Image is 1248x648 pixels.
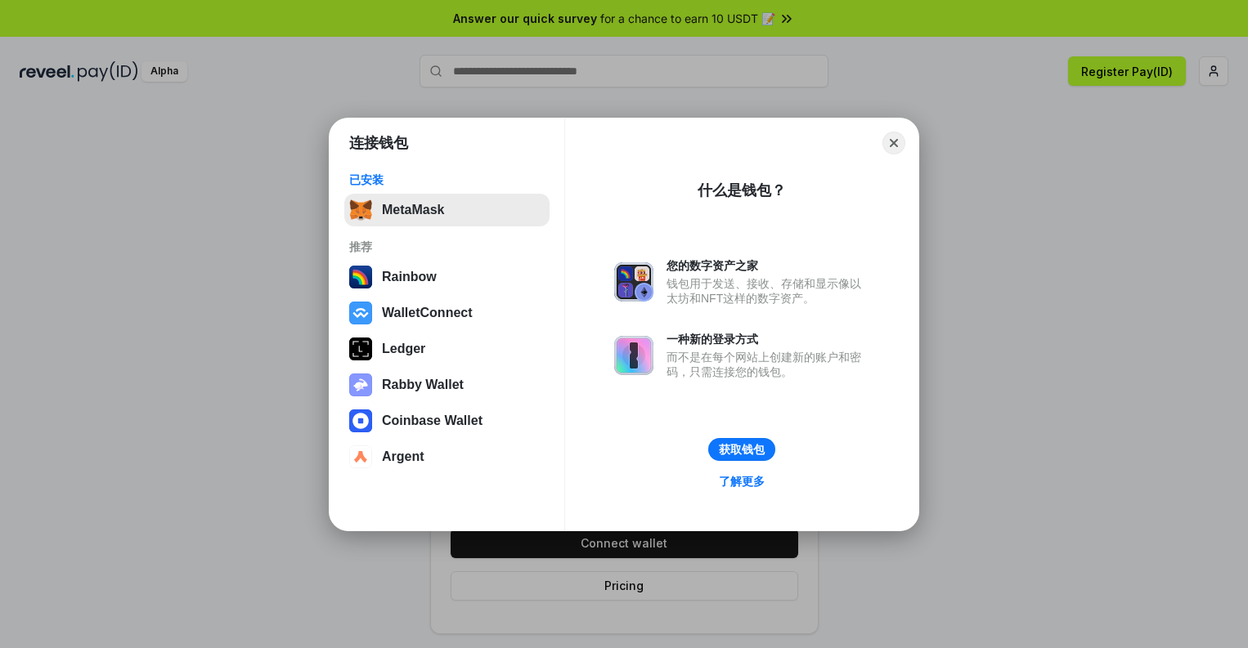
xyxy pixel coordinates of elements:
div: Rainbow [382,270,437,284]
button: Rabby Wallet [344,369,550,401]
button: Close [882,132,905,154]
button: Rainbow [344,261,550,293]
button: Argent [344,440,550,473]
div: 您的数字资产之家 [667,258,869,273]
button: 获取钱包 [708,438,775,461]
div: 钱包用于发送、接收、存储和显示像以太坊和NFT这样的数字资产。 [667,276,869,306]
div: WalletConnect [382,306,473,320]
div: Argent [382,449,424,464]
img: svg+xml,%3Csvg%20fill%3D%22none%22%20height%3D%2233%22%20viewBox%3D%220%200%2035%2033%22%20width%... [349,199,372,221]
div: MetaMask [382,203,444,217]
div: 什么是钱包？ [698,181,786,200]
div: 推荐 [349,239,545,254]
div: Rabby Wallet [382,378,464,392]
h1: 连接钱包 [349,133,408,153]
div: 了解更多 [719,474,765,489]
img: svg+xml,%3Csvg%20xmlns%3D%22http%3A%2F%2Fwww.w3.org%2F2000%2Fsvg%22%20fill%3D%22none%22%20viewBox... [614,336,653,375]
img: svg+xml,%3Csvg%20width%3D%2228%22%20height%3D%2228%22%20viewBox%3D%220%200%2028%2028%22%20fill%3D... [349,445,372,468]
button: Coinbase Wallet [344,404,550,437]
img: svg+xml,%3Csvg%20width%3D%22120%22%20height%3D%22120%22%20viewBox%3D%220%200%20120%20120%22%20fil... [349,266,372,288]
div: Coinbase Wallet [382,413,483,428]
img: svg+xml,%3Csvg%20xmlns%3D%22http%3A%2F%2Fwww.w3.org%2F2000%2Fsvg%22%20width%3D%2228%22%20height%3... [349,337,372,360]
button: MetaMask [344,194,550,226]
div: 获取钱包 [719,442,765,457]
button: Ledger [344,333,550,365]
div: 已安装 [349,172,545,187]
img: svg+xml,%3Csvg%20width%3D%2228%22%20height%3D%2228%22%20viewBox%3D%220%200%2028%2028%22%20fill%3D... [349,302,372,324]
div: 而不是在每个网站上创建新的账户和密码，只需连接您的钱包。 [667,350,869,379]
button: WalletConnect [344,297,550,329]
img: svg+xml,%3Csvg%20width%3D%2228%22%20height%3D%2228%22%20viewBox%3D%220%200%2028%2028%22%20fill%3D... [349,409,372,432]
div: Ledger [382,342,425,356]
img: svg+xml,%3Csvg%20xmlns%3D%22http%3A%2F%2Fwww.w3.org%2F2000%2Fsvg%22%20fill%3D%22none%22%20viewBox... [349,373,372,396]
a: 了解更多 [709,471,774,492]
img: svg+xml,%3Csvg%20xmlns%3D%22http%3A%2F%2Fwww.w3.org%2F2000%2Fsvg%22%20fill%3D%22none%22%20viewBox... [614,262,653,302]
div: 一种新的登录方式 [667,332,869,346]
